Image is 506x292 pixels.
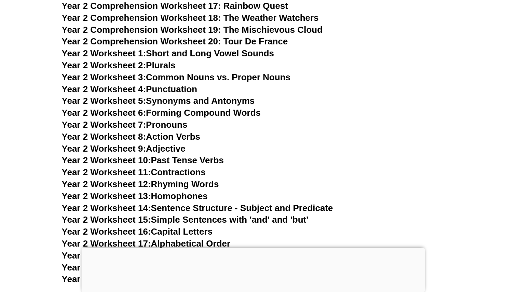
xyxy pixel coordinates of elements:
[62,143,146,154] span: Year 2 Worksheet 9:
[62,179,151,189] span: Year 2 Worksheet 12:
[62,226,151,237] span: Year 2 Worksheet 16:
[62,179,219,189] a: Year 2 Worksheet 12:Rhyming Words
[62,214,151,225] span: Year 2 Worksheet 15:
[62,238,151,249] span: Year 2 Worksheet 17:
[62,48,146,58] span: Year 2 Worksheet 1:
[62,262,318,273] a: Year 2 Worksheet 19:Descriptive Writing: My Favorite Animal
[62,25,323,35] a: Year 2 Comprehension Worksheet 19: The Mischievous Cloud
[62,203,333,213] a: Year 2 Worksheet 14:Sentence Structure - Subject and Predicate
[62,48,274,58] a: Year 2 Worksheet 1:Short and Long Vowel Sounds
[62,72,291,82] a: Year 2 Worksheet 3:Common Nouns vs. Proper Nouns
[62,250,151,261] span: Year 2 Worksheet 18:
[62,238,230,249] a: Year 2 Worksheet 17:Alphabetical Order
[62,120,188,130] a: Year 2 Worksheet 7:Pronouns
[62,191,208,201] a: Year 2 Worksheet 13:Homophones
[62,155,224,165] a: Year 2 Worksheet 10:Past Tense Verbs
[62,72,146,82] span: Year 2 Worksheet 3:
[62,167,206,177] a: Year 2 Worksheet 11:Contractions
[62,250,222,261] a: Year 2 Worksheet 18:Using 'a' and 'an'
[62,262,151,273] span: Year 2 Worksheet 19:
[62,60,146,70] span: Year 2 Worksheet 2:
[62,274,151,284] span: Year 2 Worksheet 20:
[81,248,425,290] iframe: Advertisement
[62,36,288,46] a: Year 2 Comprehension Worksheet 20: Tour De France
[62,131,200,142] a: Year 2 Worksheet 8:Action Verbs
[62,96,146,106] span: Year 2 Worksheet 5:
[62,1,288,11] a: Year 2 Comprehension Worksheet 17: Rainbow Quest
[62,108,146,118] span: Year 2 Worksheet 6:
[62,203,151,213] span: Year 2 Worksheet 14:
[62,143,186,154] a: Year 2 Worksheet 9:Adjective
[62,96,255,106] a: Year 2 Worksheet 5:Synonyms and Antonyms
[472,229,506,292] iframe: Chat Widget
[62,120,146,130] span: Year 2 Worksheet 7:
[62,60,176,70] a: Year 2 Worksheet 2:Plurals
[62,167,151,177] span: Year 2 Worksheet 11:
[62,214,309,225] a: Year 2 Worksheet 15:Simple Sentences with 'and' and 'but'
[62,13,319,23] a: Year 2 Comprehension Worksheet 18: The Weather Watchers
[62,131,146,142] span: Year 2 Worksheet 8:
[62,274,243,284] a: Year 2 Worksheet 20:Correcting Sentences
[62,108,261,118] a: Year 2 Worksheet 6:Forming Compound Words
[62,84,146,94] span: Year 2 Worksheet 4:
[62,155,151,165] span: Year 2 Worksheet 10:
[62,191,151,201] span: Year 2 Worksheet 13:
[62,84,197,94] a: Year 2 Worksheet 4:Punctuation
[62,226,213,237] a: Year 2 Worksheet 16:Capital Letters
